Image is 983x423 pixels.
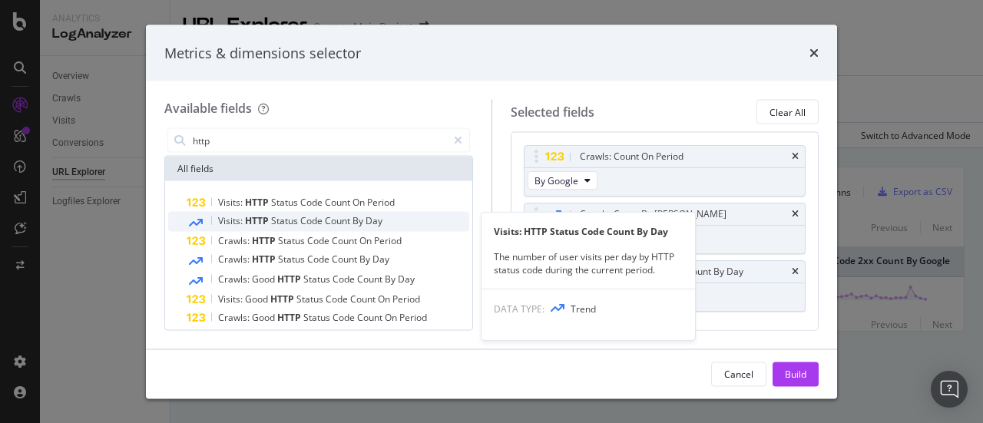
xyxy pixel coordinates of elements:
span: By Google [535,173,578,187]
span: Status [278,253,307,266]
input: Search by field name [191,129,447,152]
div: times [792,210,799,219]
span: Crawls: [218,273,252,286]
span: Code [307,234,332,247]
div: The number of user visits per day by HTTP status code during the current period. [482,250,695,276]
span: Period [392,292,420,306]
span: Count [350,292,378,306]
span: HTTP [270,292,296,306]
span: Code [300,214,325,227]
div: Build [785,367,806,380]
div: Available fields [164,100,252,117]
div: Crawls: Count By [PERSON_NAME] [580,207,726,222]
span: Visits: [218,292,245,306]
span: Count [325,196,352,209]
div: times [792,152,799,161]
span: HTTP [277,273,303,286]
span: Crawls: [218,253,252,266]
span: Good [252,311,277,324]
span: On [378,292,392,306]
span: Status [303,273,333,286]
span: By [352,214,366,227]
span: Trend [571,302,596,316]
span: Day [366,214,382,227]
span: Count [357,273,385,286]
span: On [352,196,367,209]
span: By [359,253,372,266]
span: Status [296,292,326,306]
span: By [385,273,398,286]
div: modal [146,25,837,398]
span: Status [278,234,307,247]
span: Code [300,196,325,209]
button: By Google [528,171,597,190]
div: Crawls: Count On PeriodtimesBy Google [524,145,806,197]
span: HTTP [277,311,303,324]
span: On [359,234,374,247]
span: Status [303,311,333,324]
span: Crawls: [218,311,252,324]
span: Count [332,234,359,247]
button: Build [773,362,819,386]
span: Code [333,311,357,324]
button: Cancel [711,362,766,386]
div: Metrics & dimensions selector [164,43,361,63]
span: Count [332,253,359,266]
span: Good [252,273,277,286]
div: Crawls: Count On Period [580,149,683,164]
div: times [809,43,819,63]
button: Clear All [756,100,819,124]
span: Code [333,273,357,286]
div: Visits: HTTP Status Code Count By Day [482,224,695,237]
span: Crawls: [218,234,252,247]
span: Code [326,292,350,306]
span: HTTP [245,196,271,209]
span: HTTP [252,253,278,266]
span: Day [398,273,415,286]
span: Visits: [218,214,245,227]
span: Code [307,253,332,266]
span: Count [325,214,352,227]
div: Visits: HTTP Status Code Count By Day [580,264,743,279]
span: On [385,311,399,324]
span: Period [374,234,402,247]
span: Status [271,214,300,227]
span: Visits: [218,196,245,209]
div: All fields [165,157,472,181]
span: Period [367,196,395,209]
span: HTTP [252,234,278,247]
div: Selected fields [511,103,594,121]
div: Crawls: Count By [PERSON_NAME]timesBy Google [524,203,806,254]
span: Day [372,253,389,266]
div: times [792,267,799,276]
span: HTTP [245,214,271,227]
span: Good [245,292,270,306]
span: Count [357,311,385,324]
div: Clear All [770,105,806,118]
div: Cancel [724,367,753,380]
div: Open Intercom Messenger [931,371,968,408]
span: DATA TYPE: [494,302,544,316]
span: Status [271,196,300,209]
span: Period [399,311,427,324]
